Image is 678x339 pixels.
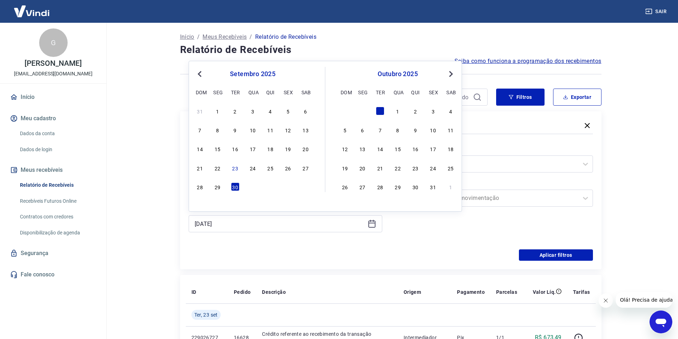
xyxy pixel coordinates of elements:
div: Choose terça-feira, 9 de setembro de 2025 [231,126,240,134]
div: Choose domingo, 21 de setembro de 2025 [196,164,204,172]
p: [EMAIL_ADDRESS][DOMAIN_NAME] [14,70,93,78]
div: Choose quinta-feira, 25 de setembro de 2025 [266,164,275,172]
div: dom [196,88,204,96]
div: Choose terça-feira, 28 de outubro de 2025 [376,182,384,191]
p: Pedido [234,288,251,296]
div: Choose quarta-feira, 1 de outubro de 2025 [394,107,402,115]
div: Choose quinta-feira, 11 de setembro de 2025 [266,126,275,134]
div: Choose sexta-feira, 24 de outubro de 2025 [429,164,437,172]
div: Choose sexta-feira, 3 de outubro de 2025 [429,107,437,115]
div: Choose sexta-feira, 10 de outubro de 2025 [429,126,437,134]
div: Choose quinta-feira, 23 de outubro de 2025 [411,164,420,172]
div: Choose domingo, 12 de outubro de 2025 [341,144,349,153]
label: Tipo de Movimentação [401,180,592,188]
div: Choose segunda-feira, 13 de outubro de 2025 [358,144,367,153]
div: setembro 2025 [195,70,311,78]
div: Choose terça-feira, 7 de outubro de 2025 [376,126,384,134]
div: Choose terça-feira, 30 de setembro de 2025 [231,182,240,191]
div: Choose quinta-feira, 2 de outubro de 2025 [411,107,420,115]
div: Choose terça-feira, 16 de setembro de 2025 [231,144,240,153]
div: sab [446,88,455,96]
p: Origem [404,288,421,296]
p: Tarifas [573,288,590,296]
div: Choose segunda-feira, 8 de setembro de 2025 [213,126,222,134]
div: Choose quarta-feira, 10 de setembro de 2025 [248,126,257,134]
div: Choose sábado, 6 de setembro de 2025 [301,107,310,115]
div: Choose quinta-feira, 9 de outubro de 2025 [411,126,420,134]
div: Choose segunda-feira, 6 de outubro de 2025 [358,126,367,134]
div: Choose sábado, 18 de outubro de 2025 [446,144,455,153]
div: Choose quinta-feira, 18 de setembro de 2025 [266,144,275,153]
div: Choose quarta-feira, 22 de outubro de 2025 [394,164,402,172]
div: Choose segunda-feira, 29 de setembro de 2025 [213,182,222,191]
span: Saiba como funciona a programação dos recebimentos [454,57,601,65]
input: Data final [195,218,365,229]
iframe: Botão para abrir a janela de mensagens [650,311,672,333]
div: sex [429,88,437,96]
button: Filtros [496,89,545,106]
div: outubro 2025 [340,70,456,78]
div: Choose terça-feira, 30 de setembro de 2025 [376,107,384,115]
div: Choose sexta-feira, 26 de setembro de 2025 [284,164,292,172]
a: Relatório de Recebíveis [17,178,98,192]
p: Início [180,33,194,41]
div: Choose terça-feira, 14 de outubro de 2025 [376,144,384,153]
div: Choose sexta-feira, 17 de outubro de 2025 [429,144,437,153]
div: Choose domingo, 28 de setembro de 2025 [341,107,349,115]
a: Meus Recebíveis [203,33,247,41]
div: Choose segunda-feira, 1 de setembro de 2025 [213,107,222,115]
span: Olá! Precisa de ajuda? [4,5,60,11]
iframe: Mensagem da empresa [616,292,672,308]
p: / [249,33,252,41]
div: Choose quarta-feira, 8 de outubro de 2025 [394,126,402,134]
div: Choose sexta-feira, 31 de outubro de 2025 [429,182,437,191]
div: qua [394,88,402,96]
button: Meu cadastro [9,111,98,126]
p: Pagamento [457,288,485,296]
div: sex [284,88,292,96]
div: Choose sexta-feira, 3 de outubro de 2025 [284,182,292,191]
button: Next Month [447,70,455,78]
button: Sair [644,5,669,18]
div: Choose quarta-feira, 1 de outubro de 2025 [248,182,257,191]
div: Choose domingo, 28 de setembro de 2025 [196,182,204,191]
div: Choose quarta-feira, 29 de outubro de 2025 [394,182,402,191]
div: Choose segunda-feira, 27 de outubro de 2025 [358,182,367,191]
div: Choose sábado, 4 de outubro de 2025 [301,182,310,191]
button: Meus recebíveis [9,162,98,178]
div: Choose domingo, 31 de agosto de 2025 [196,107,204,115]
a: Recebíveis Futuros Online [17,194,98,208]
a: Início [9,89,98,105]
button: Aplicar filtros [519,249,593,261]
div: qui [411,88,420,96]
div: Choose terça-feira, 2 de setembro de 2025 [231,107,240,115]
div: ter [231,88,240,96]
div: Choose quinta-feira, 16 de outubro de 2025 [411,144,420,153]
div: Choose sábado, 4 de outubro de 2025 [446,107,455,115]
a: Segurança [9,245,98,261]
a: Dados da conta [17,126,98,141]
div: Choose sábado, 1 de novembro de 2025 [446,182,455,191]
div: Choose segunda-feira, 29 de setembro de 2025 [358,107,367,115]
div: G [39,28,68,57]
div: Choose terça-feira, 23 de setembro de 2025 [231,164,240,172]
a: Contratos com credores [17,210,98,224]
div: Choose segunda-feira, 15 de setembro de 2025 [213,144,222,153]
p: Descrição [262,288,286,296]
div: Choose domingo, 26 de outubro de 2025 [341,182,349,191]
div: Choose sábado, 27 de setembro de 2025 [301,164,310,172]
div: Choose quarta-feira, 3 de setembro de 2025 [248,107,257,115]
div: Choose sábado, 11 de outubro de 2025 [446,126,455,134]
div: Choose sábado, 20 de setembro de 2025 [301,144,310,153]
div: dom [341,88,349,96]
p: ID [191,288,196,296]
div: Choose quinta-feira, 2 de outubro de 2025 [266,182,275,191]
p: Relatório de Recebíveis [255,33,316,41]
div: Choose quarta-feira, 24 de setembro de 2025 [248,164,257,172]
div: Choose sexta-feira, 5 de setembro de 2025 [284,107,292,115]
iframe: Fechar mensagem [599,293,613,308]
div: qui [266,88,275,96]
div: Choose domingo, 14 de setembro de 2025 [196,144,204,153]
a: Dados de login [17,142,98,157]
